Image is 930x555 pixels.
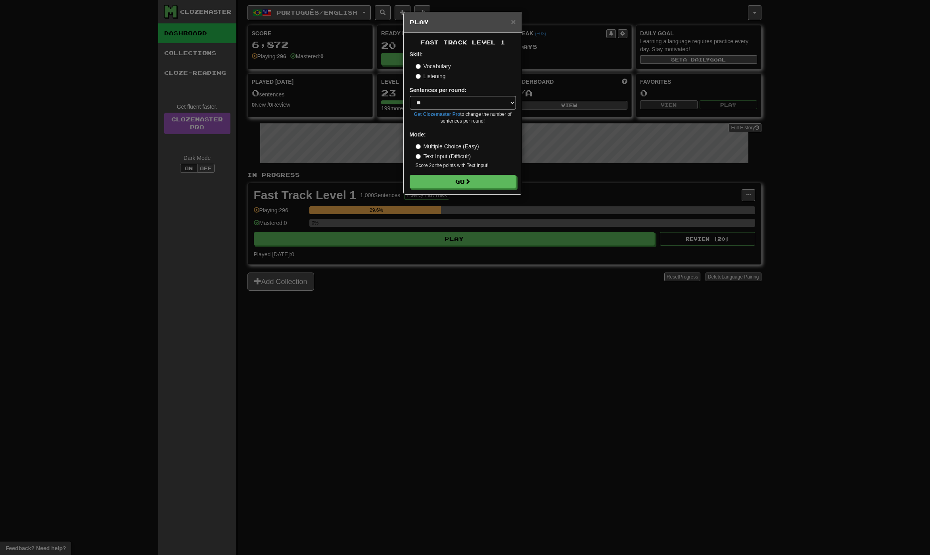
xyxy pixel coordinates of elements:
[410,18,516,26] h5: Play
[410,175,516,188] button: Go
[410,86,467,94] label: Sentences per round:
[511,17,516,26] span: ×
[416,62,451,70] label: Vocabulary
[416,162,516,169] small: Score 2x the points with Text Input !
[416,74,421,79] input: Listening
[416,64,421,69] input: Vocabulary
[416,72,446,80] label: Listening
[416,142,479,150] label: Multiple Choice (Easy)
[416,154,421,159] input: Text Input (Difficult)
[410,51,423,58] strong: Skill:
[410,131,426,138] strong: Mode:
[416,144,421,149] input: Multiple Choice (Easy)
[511,17,516,26] button: Close
[410,111,516,125] small: to change the number of sentences per round!
[414,111,460,117] a: Get Clozemaster Pro
[416,152,471,160] label: Text Input (Difficult)
[420,39,505,46] span: Fast Track Level 1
